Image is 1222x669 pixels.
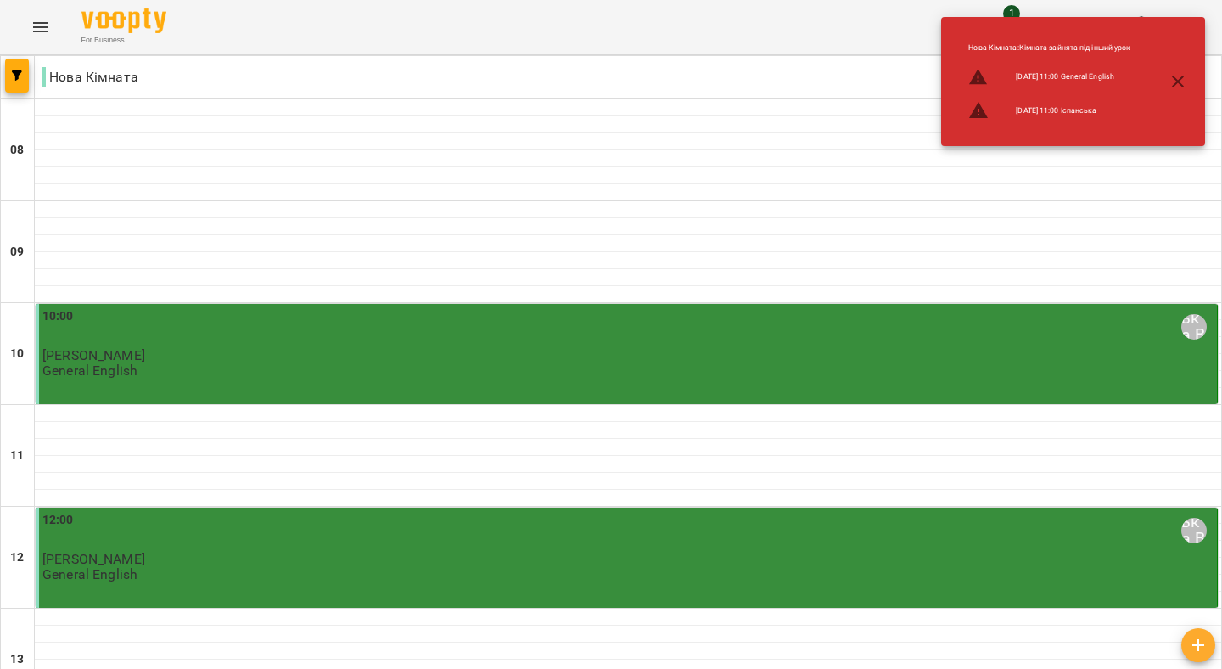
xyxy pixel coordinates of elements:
[10,141,24,160] h6: 08
[1181,314,1207,340] div: Ратомська Вікторія
[42,67,138,87] p: Нова Кімната
[1181,628,1215,662] button: Створити урок
[10,650,24,669] h6: 13
[42,551,145,567] span: [PERSON_NAME]
[1181,518,1207,543] div: Ратомська Вікторія
[81,8,166,33] img: Voopty Logo
[10,447,24,465] h6: 11
[42,511,74,530] label: 12:00
[42,567,137,582] p: General English
[1003,5,1020,22] span: 1
[81,35,166,46] span: For Business
[955,93,1144,127] li: [DATE] 11:00 Іспанська
[10,548,24,567] h6: 12
[10,243,24,261] h6: 09
[955,60,1144,94] li: [DATE] 11:00 General English
[42,307,74,326] label: 10:00
[42,347,145,363] span: [PERSON_NAME]
[42,363,137,378] p: General English
[20,7,61,48] button: Menu
[955,36,1144,60] li: Нова Кімната : Кімната зайнята під інший урок
[10,345,24,363] h6: 10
